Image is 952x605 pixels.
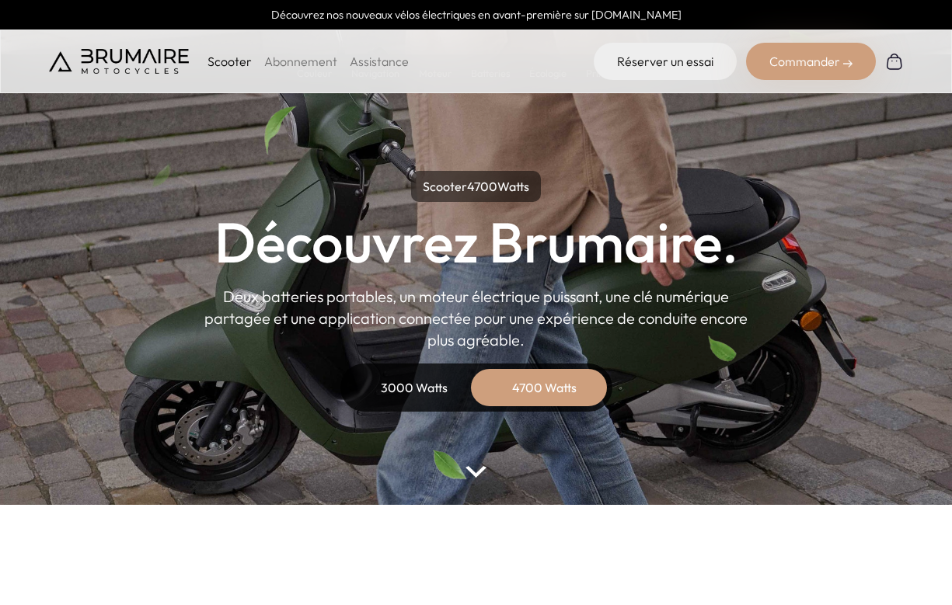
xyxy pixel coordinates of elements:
a: Assistance [350,54,409,69]
img: arrow-bottom.png [466,466,486,478]
a: Réserver un essai [594,43,737,80]
div: 3000 Watts [352,369,476,406]
p: Scooter Watts [411,171,541,202]
p: Scooter [207,52,252,71]
a: Abonnement [264,54,337,69]
div: Commander [746,43,876,80]
h1: Découvrez Brumaire. [214,214,738,270]
img: right-arrow-2.png [843,59,853,68]
span: 4700 [467,179,497,194]
div: 4700 Watts [483,369,607,406]
img: Brumaire Motocycles [49,49,189,74]
p: Deux batteries portables, un moteur électrique puissant, une clé numérique partagée et une applic... [204,286,748,351]
img: Panier [885,52,904,71]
